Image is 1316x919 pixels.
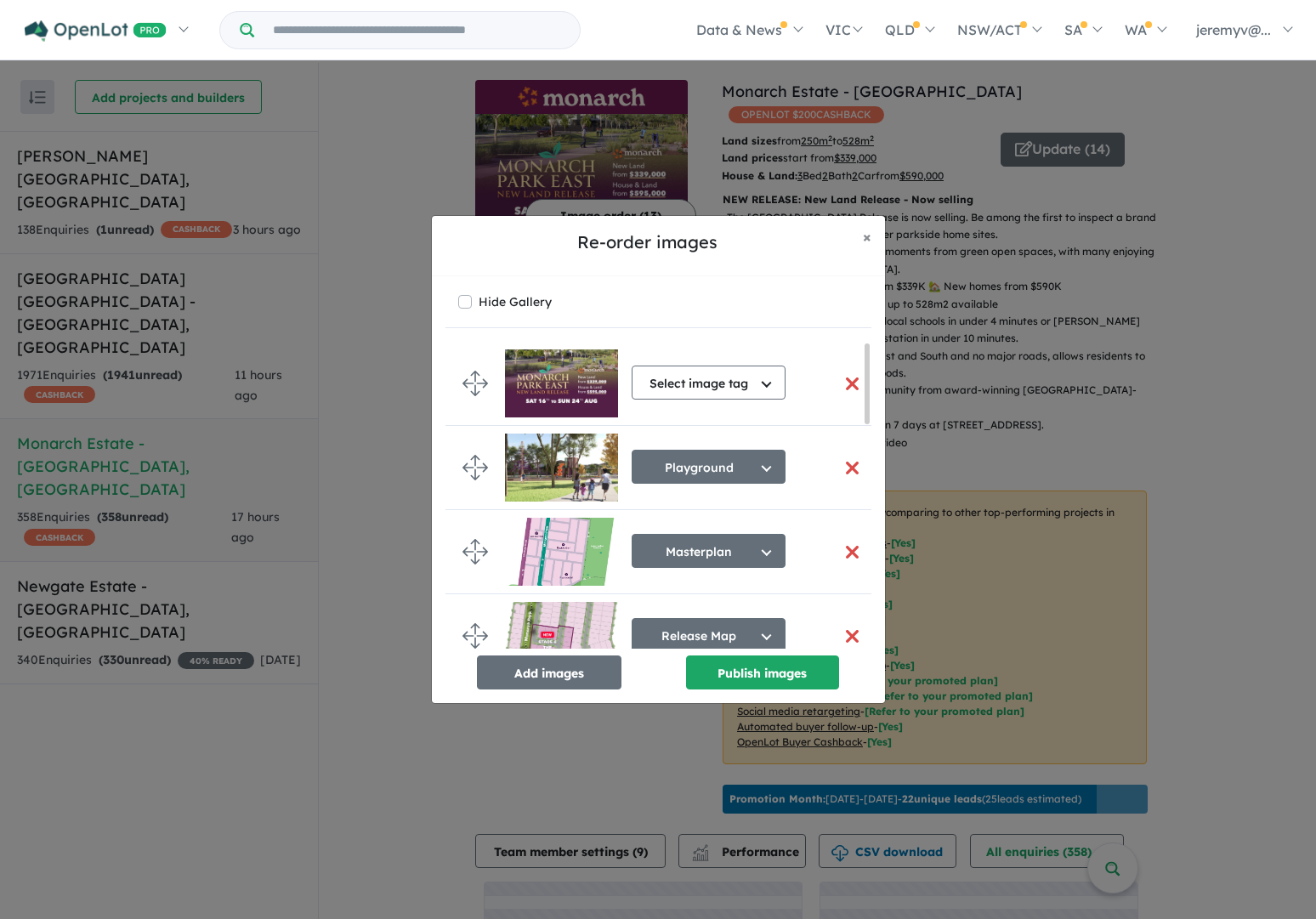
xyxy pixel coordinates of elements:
button: Add images [477,655,621,689]
button: Select image tag [632,366,786,400]
span: × [863,227,871,247]
span: jeremyv@... [1196,21,1271,38]
img: drag.svg [462,455,488,480]
img: drag.svg [462,371,488,396]
button: Masterplan [632,534,786,568]
img: Monarch%20Estate%20-%20Deanside___1743545887_0.jpg [505,602,618,670]
img: Monarch%20Estate%20-%20Deanside___1754634760.jpg [505,349,618,417]
button: Playground [632,450,786,484]
img: drag.svg [462,623,488,649]
label: Hide Gallery [479,290,552,314]
button: Release Map [632,618,786,652]
img: Monarch%20Estate%20-%20Deanside___1749096584.jpg [505,518,618,586]
button: Publish images [686,655,839,689]
input: Try estate name, suburb, builder or developer [258,12,576,48]
img: Openlot PRO Logo White [25,20,167,42]
h5: Re-order images [445,230,849,255]
img: drag.svg [462,539,488,564]
img: Monarch%20Estate%20-%20Deanside___1710985161.jpg [505,434,618,502]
